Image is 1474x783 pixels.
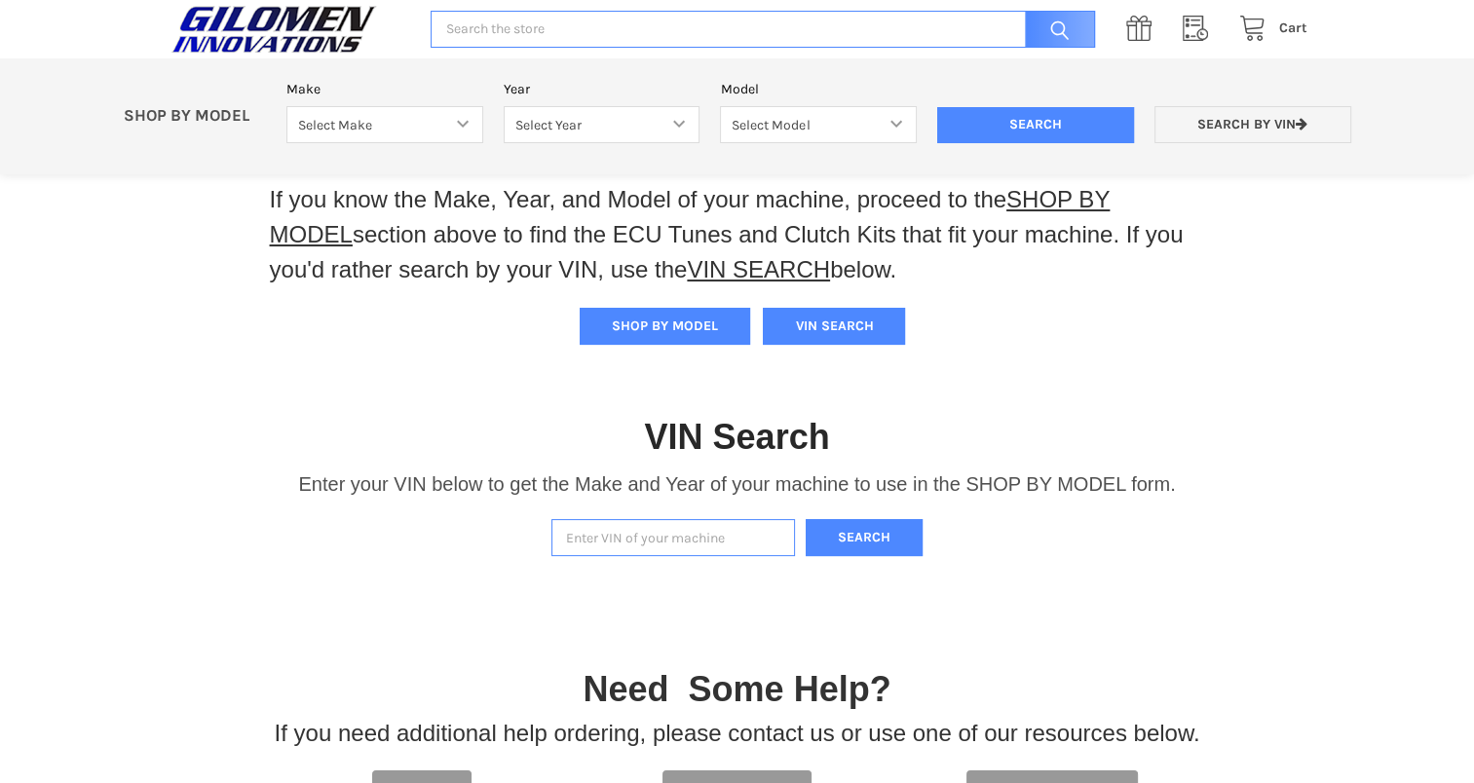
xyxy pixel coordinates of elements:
[763,308,905,345] button: VIN SEARCH
[113,106,277,127] p: SHOP BY MODEL
[270,182,1205,287] p: If you know the Make, Year, and Model of your machine, proceed to the section above to find the E...
[1228,17,1307,41] a: Cart
[298,469,1175,499] p: Enter your VIN below to get the Make and Year of your machine to use in the SHOP BY MODEL form.
[504,79,700,99] label: Year
[551,519,795,557] input: Enter VIN of your machine
[583,663,890,716] p: Need Some Help?
[270,186,1111,247] a: SHOP BY MODEL
[644,415,829,459] h1: VIN Search
[1279,19,1307,36] span: Cart
[687,256,830,282] a: VIN SEARCH
[937,107,1134,144] input: Search
[720,79,917,99] label: Model
[275,716,1200,751] p: If you need additional help ordering, please contact us or use one of our resources below.
[286,79,483,99] label: Make
[167,5,410,54] a: GILOMEN INNOVATIONS
[167,5,381,54] img: GILOMEN INNOVATIONS
[806,519,923,557] button: Search
[1154,106,1351,144] a: Search by VIN
[431,11,1094,49] input: Search the store
[1015,11,1095,49] input: Search
[580,308,750,345] button: SHOP BY MODEL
